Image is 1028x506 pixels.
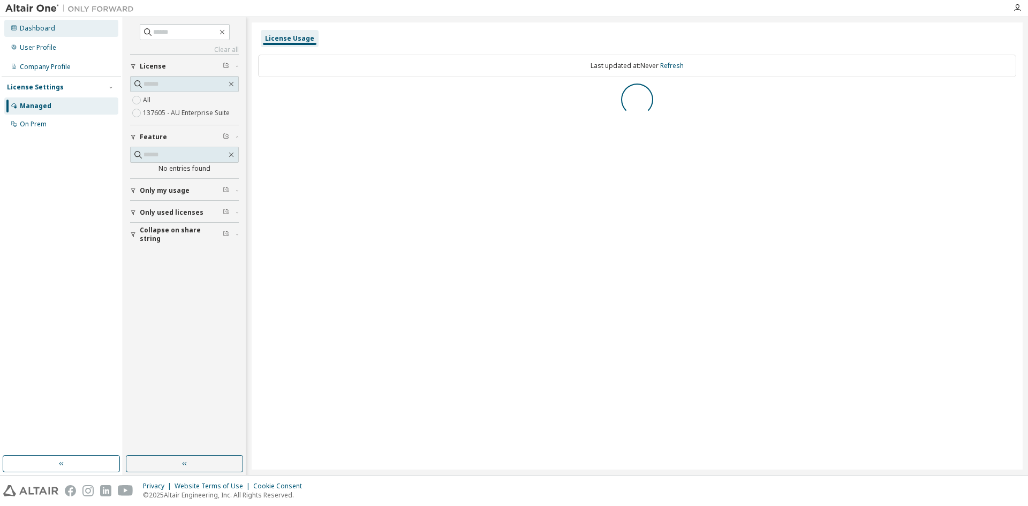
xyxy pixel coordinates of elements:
div: User Profile [20,43,56,52]
a: Refresh [660,61,684,70]
img: instagram.svg [82,485,94,496]
span: License [140,62,166,71]
p: © 2025 Altair Engineering, Inc. All Rights Reserved. [143,490,308,500]
img: Altair One [5,3,139,14]
span: Clear filter [223,186,229,195]
label: 137605 - AU Enterprise Suite [143,107,232,119]
span: Clear filter [223,62,229,71]
div: Privacy [143,482,175,490]
span: Only my usage [140,186,190,195]
div: License Settings [7,83,64,92]
div: Managed [20,102,51,110]
span: Clear filter [223,133,229,141]
img: linkedin.svg [100,485,111,496]
button: Only used licenses [130,201,239,224]
a: Clear all [130,46,239,54]
div: No entries found [130,164,239,173]
img: altair_logo.svg [3,485,58,496]
button: Feature [130,125,239,149]
div: Dashboard [20,24,55,33]
span: Only used licenses [140,208,203,217]
button: Only my usage [130,179,239,202]
img: facebook.svg [65,485,76,496]
span: Collapse on share string [140,226,223,243]
button: License [130,55,239,78]
span: Feature [140,133,167,141]
div: Website Terms of Use [175,482,253,490]
div: License Usage [265,34,314,43]
span: Clear filter [223,208,229,217]
button: Collapse on share string [130,223,239,246]
div: Cookie Consent [253,482,308,490]
label: All [143,94,153,107]
img: youtube.svg [118,485,133,496]
div: Last updated at: Never [258,55,1016,77]
div: On Prem [20,120,47,129]
div: Company Profile [20,63,71,71]
span: Clear filter [223,230,229,239]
